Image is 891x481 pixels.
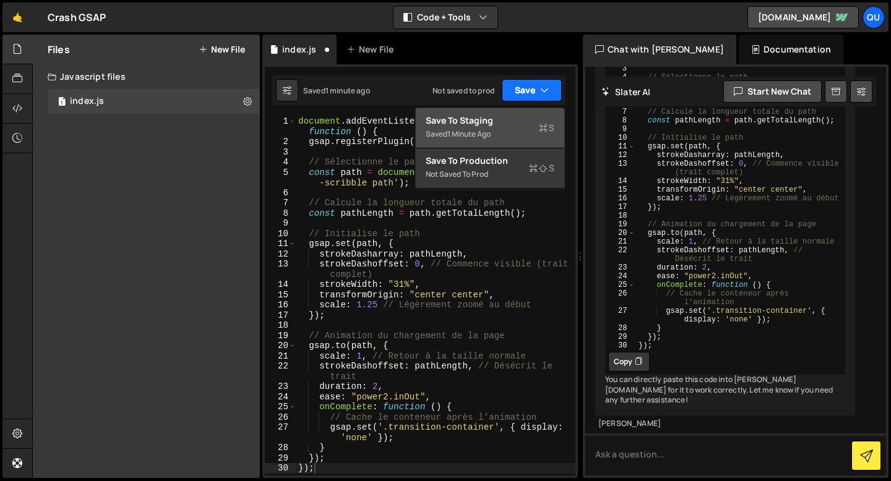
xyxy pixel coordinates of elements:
[265,443,296,453] div: 28
[606,246,635,263] div: 22
[265,412,296,423] div: 26
[598,419,852,429] div: [PERSON_NAME]
[265,351,296,362] div: 21
[606,64,635,73] div: 3
[265,168,296,188] div: 5
[606,151,635,160] div: 12
[265,218,296,229] div: 9
[502,79,562,101] button: Save
[606,116,635,125] div: 8
[606,185,635,194] div: 15
[416,148,564,189] button: Save to ProductionS Not saved to prod
[265,300,296,310] div: 16
[606,324,635,333] div: 28
[426,114,554,127] div: Save to Staging
[739,35,843,64] div: Documentation
[265,188,296,198] div: 6
[265,453,296,464] div: 29
[265,422,296,443] div: 27
[58,98,66,108] span: 1
[346,43,398,56] div: New File
[265,147,296,158] div: 3
[606,134,635,142] div: 10
[606,281,635,289] div: 25
[265,279,296,290] div: 14
[863,6,885,28] a: Qu
[48,43,70,56] h2: Files
[265,463,296,474] div: 30
[265,290,296,300] div: 15
[606,307,635,324] div: 27
[265,310,296,321] div: 17
[416,108,564,148] button: Save to StagingS Saved1 minute ago
[282,43,316,56] div: index.js
[265,392,296,402] div: 24
[606,237,635,246] div: 21
[265,249,296,260] div: 12
[70,96,104,107] div: index.js
[606,211,635,220] div: 18
[303,85,370,96] div: Saved
[265,402,296,412] div: 25
[606,289,635,307] div: 26
[265,320,296,331] div: 18
[265,361,296,381] div: 22
[606,263,635,272] div: 23
[426,167,554,182] div: Not saved to prod
[325,85,370,96] div: 1 minute ago
[606,220,635,229] div: 19
[265,208,296,219] div: 8
[747,6,859,28] a: [DOMAIN_NAME]
[394,6,497,28] button: Code + Tools
[583,35,736,64] div: Chat with [PERSON_NAME]
[265,331,296,341] div: 19
[199,45,245,54] button: New File
[265,157,296,168] div: 4
[265,229,296,239] div: 10
[265,239,296,249] div: 11
[606,203,635,211] div: 17
[2,2,33,32] a: 🤙
[433,85,494,96] div: Not saved to prod
[426,155,554,167] div: Save to Production
[48,89,260,114] div: index.js
[606,142,635,151] div: 11
[447,129,491,139] div: 1 minute ago
[606,272,635,281] div: 24
[606,333,635,341] div: 29
[426,127,554,142] div: Saved
[265,381,296,392] div: 23
[606,341,635,350] div: 30
[606,177,635,185] div: 14
[265,259,296,279] div: 13
[606,108,635,116] div: 7
[601,86,651,98] h2: Slater AI
[48,10,106,25] div: Crash GSAP
[606,229,635,237] div: 20
[606,73,635,82] div: 4
[606,160,635,177] div: 13
[33,64,260,89] div: Javascript files
[265,137,296,147] div: 2
[723,80,822,103] button: Start new chat
[529,162,554,174] span: S
[265,116,296,137] div: 1
[265,341,296,351] div: 20
[539,122,554,134] span: S
[265,198,296,208] div: 7
[608,352,650,372] button: Copy
[606,125,635,134] div: 9
[606,194,635,203] div: 16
